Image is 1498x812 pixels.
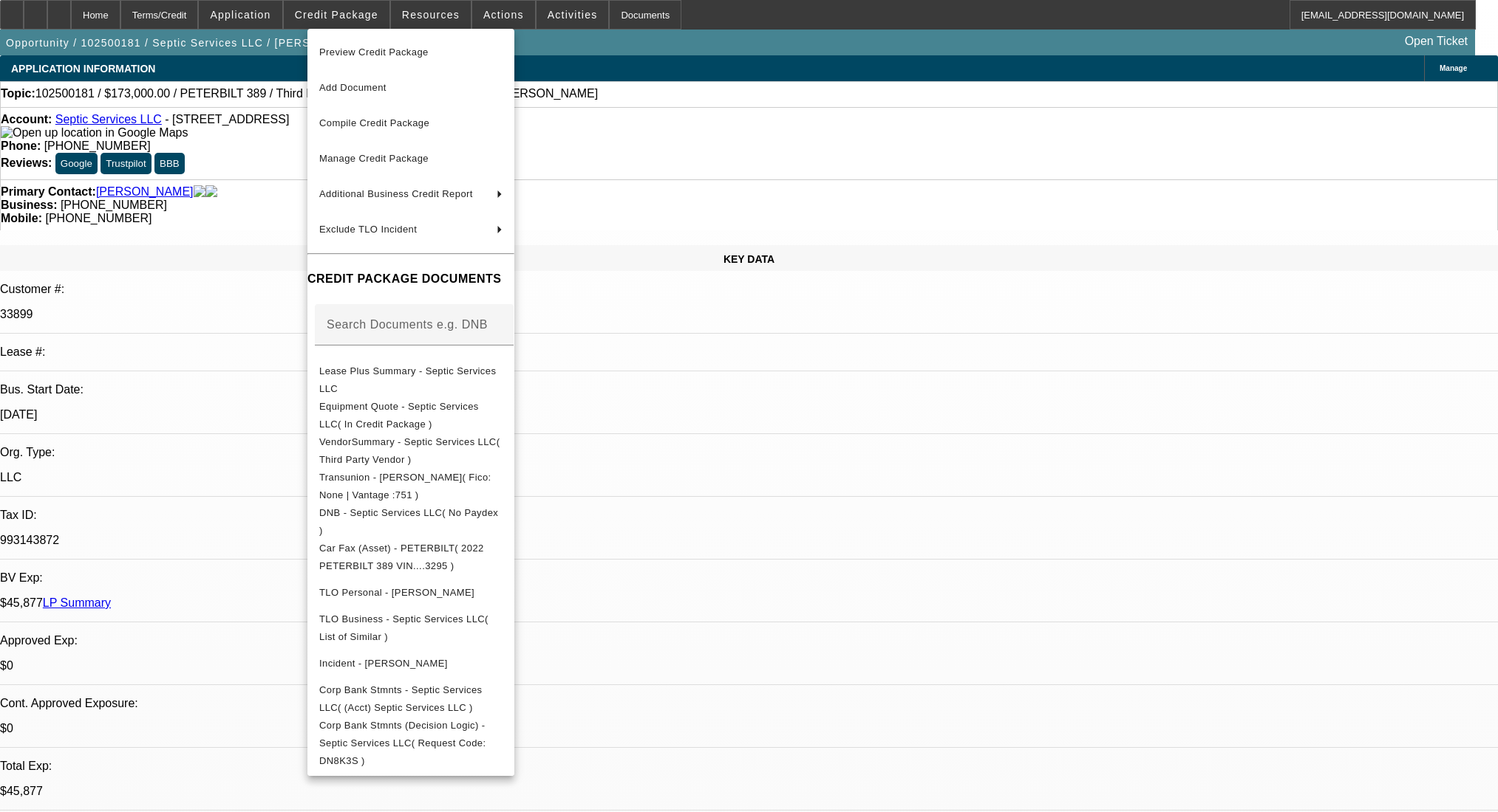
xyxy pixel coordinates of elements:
[307,716,514,769] button: Corp Bank Stmnts (Decision Logic) - Septic Services LLC( Request Code: DN8K3S )
[319,224,417,235] span: Exclude TLO Incident
[327,317,488,330] mat-label: Search Documents e.g. DNB
[319,436,500,464] span: VendorSummary - Septic Services LLC( Third Party Vendor )
[307,681,514,716] button: Corp Bank Stmnts - Septic Services LLC( (Acct) Septic Services LLC )
[319,365,496,393] span: Lease Plus Summary - Septic Services LLC
[319,586,474,597] span: TLO Personal - [PERSON_NAME]
[307,468,514,503] button: Transunion - Proulx, Keith( Fico: None | Vantage :751 )
[319,117,429,128] span: Compile Credit Package
[319,506,498,535] span: DNB - Septic Services LLC( No Paydex )
[319,657,448,668] span: Incident - [PERSON_NAME]
[319,188,473,199] span: Additional Business Credit Report
[307,503,514,539] button: DNB - Septic Services LLC( No Paydex )
[319,719,486,765] span: Corp Bank Stmnts (Decision Logic) - Septic Services LLC( Request Code: DN8K3S )
[307,433,514,468] button: VendorSummary - Septic Services LLC( Third Party Vendor )
[307,574,514,610] button: TLO Personal - Proulx, Keith
[307,645,514,681] button: Incident - Proulx, Keith
[319,684,482,712] span: Corp Bank Stmnts - Septic Services LLC( (Acct) Septic Services LLC )
[307,270,514,288] h4: CREDIT PACKAGE DOCUMENTS
[307,362,514,397] button: Lease Plus Summary - Septic Services LLC
[319,82,387,93] span: Add Document
[319,400,479,429] span: Equipment Quote - Septic Services LLC( In Credit Package )
[319,153,429,164] span: Manage Credit Package
[319,471,491,500] span: Transunion - [PERSON_NAME]( Fico: None | Vantage :751 )
[319,542,484,571] span: Car Fax (Asset) - PETERBILT( 2022 PETERBILT 389 VIN....3295 )
[307,610,514,645] button: TLO Business - Septic Services LLC( List of Similar )
[307,397,514,433] button: Equipment Quote - Septic Services LLC( In Credit Package )
[319,613,488,641] span: TLO Business - Septic Services LLC( List of Similar )
[307,539,514,574] button: Car Fax (Asset) - PETERBILT( 2022 PETERBILT 389 VIN....3295 )
[319,47,429,58] span: Preview Credit Package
